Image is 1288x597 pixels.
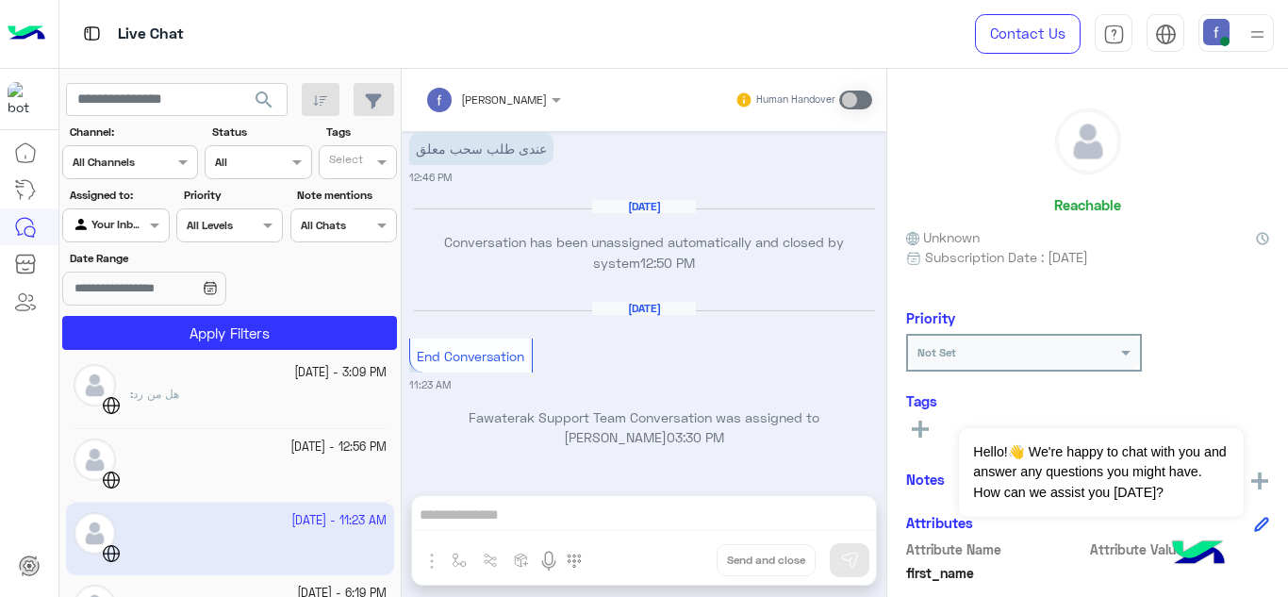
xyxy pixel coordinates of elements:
img: defaultAdmin.png [1056,109,1120,174]
img: defaultAdmin.png [74,439,116,481]
img: tab [1103,24,1125,45]
span: search [253,89,275,111]
span: Attribute Value [1090,539,1270,559]
button: search [241,83,288,124]
img: hulul-logo.png [1165,522,1231,588]
span: Hello!👋 We're happy to chat with you and answer any questions you might have. How can we assist y... [959,428,1243,517]
div: Select [326,151,363,173]
img: defaultAdmin.png [74,364,116,406]
span: هل من رد [133,387,179,401]
span: End Conversation [417,348,524,364]
span: Unknown [906,227,980,247]
small: Human Handover [756,92,835,108]
b: Not Set [917,345,956,359]
button: Send and close [717,544,816,576]
p: Live Chat [118,22,184,47]
a: Contact Us [975,14,1081,54]
img: userImage [1203,19,1230,45]
p: Conversation has been unassigned automatically and closed by system [409,232,880,273]
img: tab [80,22,104,45]
small: 11:23 AM [409,377,451,392]
img: profile [1246,23,1269,46]
label: Assigned to: [70,187,167,204]
button: Apply Filters [62,316,397,350]
h6: Priority [906,309,955,326]
label: Tags [326,124,395,141]
h6: Tags [906,392,1269,409]
img: WebChat [102,396,121,415]
h6: Reachable [1054,196,1121,213]
img: add [1251,473,1268,489]
label: Note mentions [297,187,394,204]
h6: [DATE] [592,200,696,213]
h6: [DATE] [592,302,696,315]
label: Date Range [70,250,281,267]
h6: Attributes [906,514,973,531]
a: tab [1095,14,1132,54]
p: Fawaterak Support Team Conversation was assigned to [PERSON_NAME] [409,407,880,448]
span: 03:30 PM [667,429,724,445]
img: WebChat [102,471,121,489]
img: Logo [8,14,45,54]
h6: Notes [906,471,945,488]
img: tab [1155,24,1177,45]
span: first_name [906,563,1086,583]
span: Subscription Date : [DATE] [925,247,1088,267]
small: [DATE] - 12:56 PM [290,439,387,456]
small: [DATE] - 3:09 PM [294,364,387,382]
span: 12:50 PM [640,255,695,271]
span: [PERSON_NAME] [461,92,547,107]
span: Attribute Name [906,539,1086,559]
small: 12:46 PM [409,170,452,185]
label: Priority [184,187,281,204]
img: 171468393613305 [8,82,41,116]
p: 4/8/2025, 12:46 PM [409,132,553,165]
label: Channel: [70,124,196,141]
label: Status [212,124,309,141]
b: : [130,387,133,401]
